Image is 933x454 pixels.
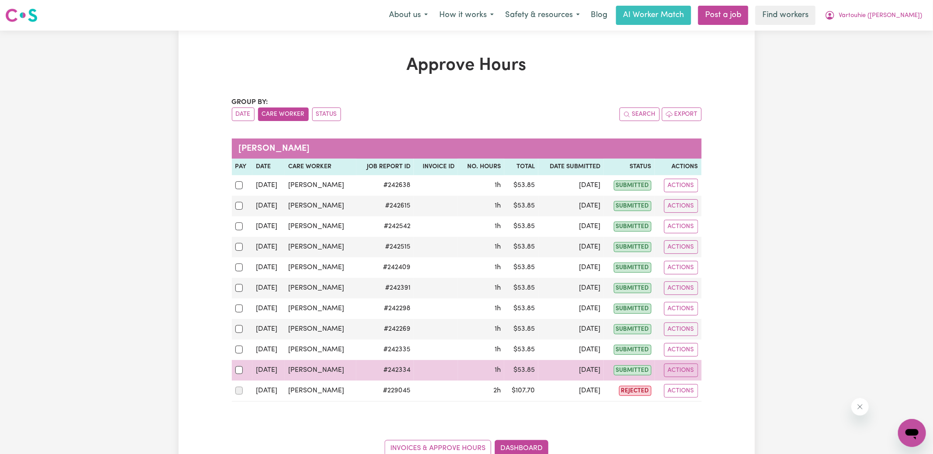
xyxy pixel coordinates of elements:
th: Invoice ID [414,159,458,175]
td: # 242615 [356,196,414,216]
th: Care worker [285,159,356,175]
span: submitted [614,283,651,293]
span: submitted [614,222,651,232]
button: sort invoices by paid status [312,107,341,121]
td: # 242391 [356,278,414,298]
span: 1 hour [495,182,501,189]
td: # 229045 [356,381,414,402]
h1: Approve Hours [232,55,702,76]
button: How it works [434,6,499,24]
span: submitted [614,180,651,191]
span: submitted [614,324,651,334]
td: $ 53.85 [504,196,538,216]
td: [DATE] [252,237,285,257]
td: [DATE] [538,278,604,298]
span: submitted [614,242,651,252]
span: Need any help? [5,6,53,13]
td: # 242409 [356,257,414,278]
td: # 242334 [356,360,414,381]
a: Post a job [698,6,748,25]
span: rejected [619,386,651,396]
th: Pay [232,159,253,175]
td: [DATE] [538,381,604,402]
span: Vartouhie ([PERSON_NAME]) [839,11,922,21]
td: $ 53.85 [504,175,538,196]
button: Actions [664,199,698,213]
td: [DATE] [252,319,285,340]
td: # 242298 [356,298,414,319]
td: [DATE] [538,257,604,278]
button: Actions [664,281,698,295]
td: [PERSON_NAME] [285,257,356,278]
th: No. Hours [458,159,504,175]
td: [DATE] [252,216,285,237]
span: 1 hour [495,202,501,209]
td: [PERSON_NAME] [285,175,356,196]
button: Actions [664,261,698,274]
button: Actions [664,364,698,377]
button: Actions [664,240,698,254]
td: [PERSON_NAME] [285,237,356,257]
td: [DATE] [252,381,285,402]
a: Careseekers logo [5,5,38,25]
button: About us [383,6,434,24]
td: [PERSON_NAME] [285,381,356,402]
td: [DATE] [538,340,604,360]
span: 1 hour [495,264,501,271]
caption: [PERSON_NAME] [232,139,702,159]
button: sort invoices by care worker [258,107,309,121]
td: [PERSON_NAME] [285,360,356,381]
td: # 242335 [356,340,414,360]
td: [PERSON_NAME] [285,278,356,298]
td: $ 53.85 [504,278,538,298]
td: [DATE] [252,360,285,381]
td: # 242638 [356,175,414,196]
button: My Account [819,6,928,24]
td: [PERSON_NAME] [285,319,356,340]
td: [PERSON_NAME] [285,196,356,216]
td: # 242542 [356,216,414,237]
th: Actions [655,159,702,175]
button: Actions [664,322,698,336]
span: submitted [614,263,651,273]
a: AI Worker Match [616,6,691,25]
td: $ 53.85 [504,319,538,340]
span: 2 hours [493,387,501,394]
span: 1 hour [495,223,501,230]
button: Actions [664,384,698,398]
td: [DATE] [538,237,604,257]
td: [DATE] [252,278,285,298]
th: Status [604,159,654,175]
span: submitted [614,365,651,375]
button: Actions [664,179,698,192]
img: Careseekers logo [5,7,38,23]
td: $ 107.70 [504,381,538,402]
th: Date [252,159,285,175]
td: [PERSON_NAME] [285,340,356,360]
td: [DATE] [538,298,604,319]
td: $ 53.85 [504,216,538,237]
td: [DATE] [252,340,285,360]
button: Actions [664,302,698,315]
td: [DATE] [538,216,604,237]
a: Find workers [755,6,816,25]
button: Safety & resources [499,6,585,24]
a: Blog [585,6,613,25]
td: [DATE] [252,175,285,196]
button: Export [662,107,702,121]
td: $ 53.85 [504,340,538,360]
td: [DATE] [538,196,604,216]
span: 1 hour [495,284,501,291]
th: Total [504,159,538,175]
th: Job Report ID [356,159,414,175]
button: Actions [664,220,698,233]
button: Search [620,107,660,121]
button: Actions [664,343,698,357]
td: # 242515 [356,237,414,257]
span: 1 hour [495,305,501,312]
td: [PERSON_NAME] [285,298,356,319]
td: [DATE] [538,360,604,381]
button: sort invoices by date [232,107,255,121]
td: [DATE] [538,175,604,196]
td: $ 53.85 [504,257,538,278]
